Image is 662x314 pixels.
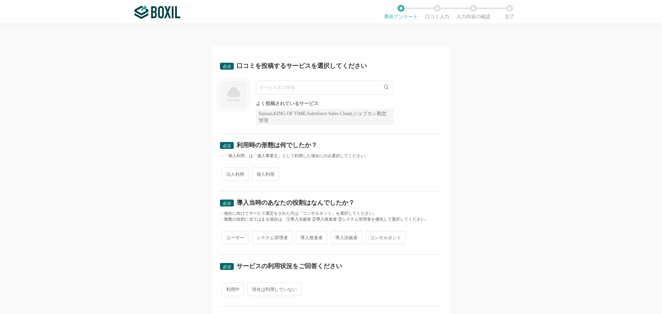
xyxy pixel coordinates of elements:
span: 導入推進者 [296,231,327,244]
div: Sansan,KING OF TIME,Salesforce Sales Cloud,ジョブカン勤怠管理 [256,109,394,125]
div: ・複数の役割に当てはまる場合は、①導入決裁者 ②導入推進者 ③システム管理者を優先して選択してください。 [220,216,442,222]
img: ボクシルSaaS_ロゴ [134,5,180,19]
input: サービス名で検索 [256,81,394,94]
span: 必須 [223,143,231,148]
span: 導入決裁者 [331,231,362,244]
div: よく投稿されているサービス [256,101,394,106]
div: 利用時の形態は何でしたか？ [237,142,317,148]
span: 必須 [223,64,231,69]
span: 法人利用 [222,168,249,181]
li: 事前アンケート [383,5,419,19]
span: 必須 [223,201,231,206]
li: 口コミ入力 [419,5,455,19]
div: サービスの利用状況をご回答ください [237,263,342,269]
li: 入力内容の確認 [455,5,491,19]
span: 個人利用 [252,168,279,181]
div: ・他社に向けてサービス選定をされた方は「コンサルタント」を選択してください。 [220,211,442,216]
span: 必須 [223,264,231,269]
span: システム管理者 [252,231,292,244]
span: 利用中 [222,283,244,296]
span: コンサルタント [365,231,406,244]
div: ・「個人利用」は「個人事業主」として利用した場合にのみ選択してください。 [220,153,442,159]
span: ユーザー [222,231,249,244]
span: 現在は利用していない [248,283,301,296]
div: 口コミを投稿するサービスを選択してください [237,63,367,69]
li: 完了 [491,5,528,19]
div: 導入当時のあなたの役割はなんでしたか？ [237,200,354,206]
